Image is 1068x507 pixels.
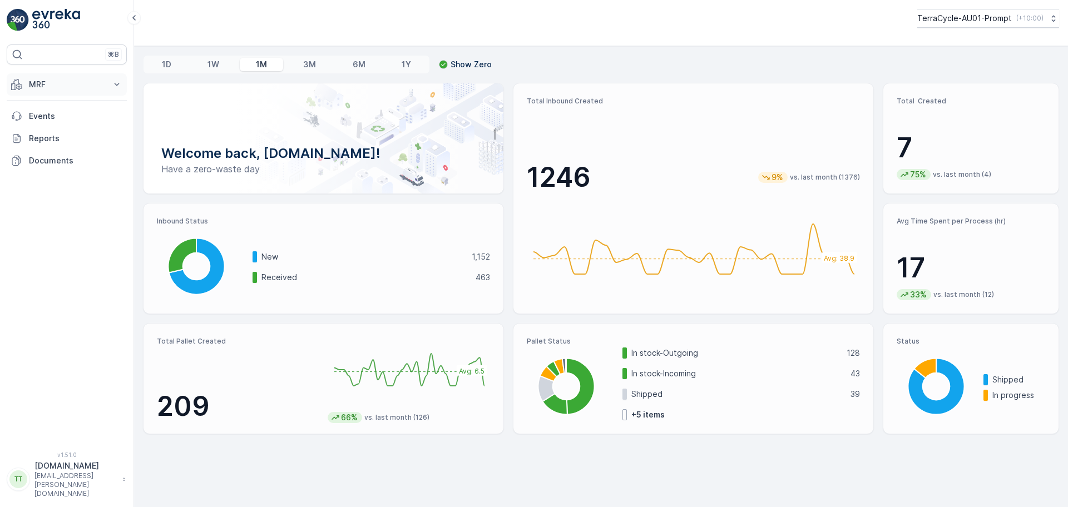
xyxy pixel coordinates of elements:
div: TT [9,470,27,488]
p: TerraCycle-AU01-Prompt [917,13,1012,24]
p: Shipped [992,374,1045,385]
p: 3M [303,59,316,70]
p: In progress [992,390,1045,401]
p: 33% [909,289,928,300]
p: vs. last month (1376) [790,173,860,182]
a: Reports [7,127,127,150]
img: logo [7,9,29,31]
p: [DOMAIN_NAME] [34,460,117,471]
a: Documents [7,150,127,172]
p: 1,152 [472,251,490,262]
p: Reports [29,133,122,144]
p: In stock-Outgoing [631,347,839,359]
p: 66% [340,412,359,423]
p: 7 [897,131,1045,165]
p: 39 [851,389,860,400]
p: Events [29,111,122,122]
span: v 1.51.0 [7,451,127,458]
p: [EMAIL_ADDRESS][PERSON_NAME][DOMAIN_NAME] [34,471,117,498]
p: 128 [847,347,860,359]
p: Documents [29,155,122,166]
p: ⌘B [108,50,119,59]
button: TerraCycle-AU01-Prompt(+10:00) [917,9,1059,28]
p: 1Y [402,59,411,70]
p: Show Zero [451,59,492,70]
p: vs. last month (12) [933,290,994,299]
a: Events [7,105,127,127]
p: + 5 items [631,409,665,420]
p: New [261,251,464,262]
p: 17 [897,251,1045,285]
p: 1M [256,59,267,70]
p: 1246 [527,161,591,194]
p: 6M [353,59,365,70]
p: Welcome back, [DOMAIN_NAME]! [161,145,486,162]
p: 75% [909,169,927,180]
p: Avg Time Spent per Process (hr) [897,217,1045,226]
p: Pallet Status [527,337,860,346]
p: Total Pallet Created [157,337,319,346]
img: logo_light-DOdMpM7g.png [32,9,80,31]
p: In stock-Incoming [631,368,843,379]
p: 1D [162,59,171,70]
p: 1W [207,59,219,70]
p: vs. last month (4) [933,170,991,179]
p: 9% [770,172,784,183]
p: Total Created [897,97,1045,106]
p: 43 [851,368,860,379]
p: Inbound Status [157,217,490,226]
p: Received [261,272,468,283]
p: Shipped [631,389,843,400]
p: 209 [157,390,319,423]
p: 463 [476,272,490,283]
p: Total Inbound Created [527,97,860,106]
p: Have a zero-waste day [161,162,486,176]
p: Status [897,337,1045,346]
button: TT[DOMAIN_NAME][EMAIL_ADDRESS][PERSON_NAME][DOMAIN_NAME] [7,460,127,498]
p: vs. last month (126) [364,413,429,422]
button: MRF [7,73,127,96]
p: MRF [29,79,105,90]
p: ( +10:00 ) [1016,14,1044,23]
